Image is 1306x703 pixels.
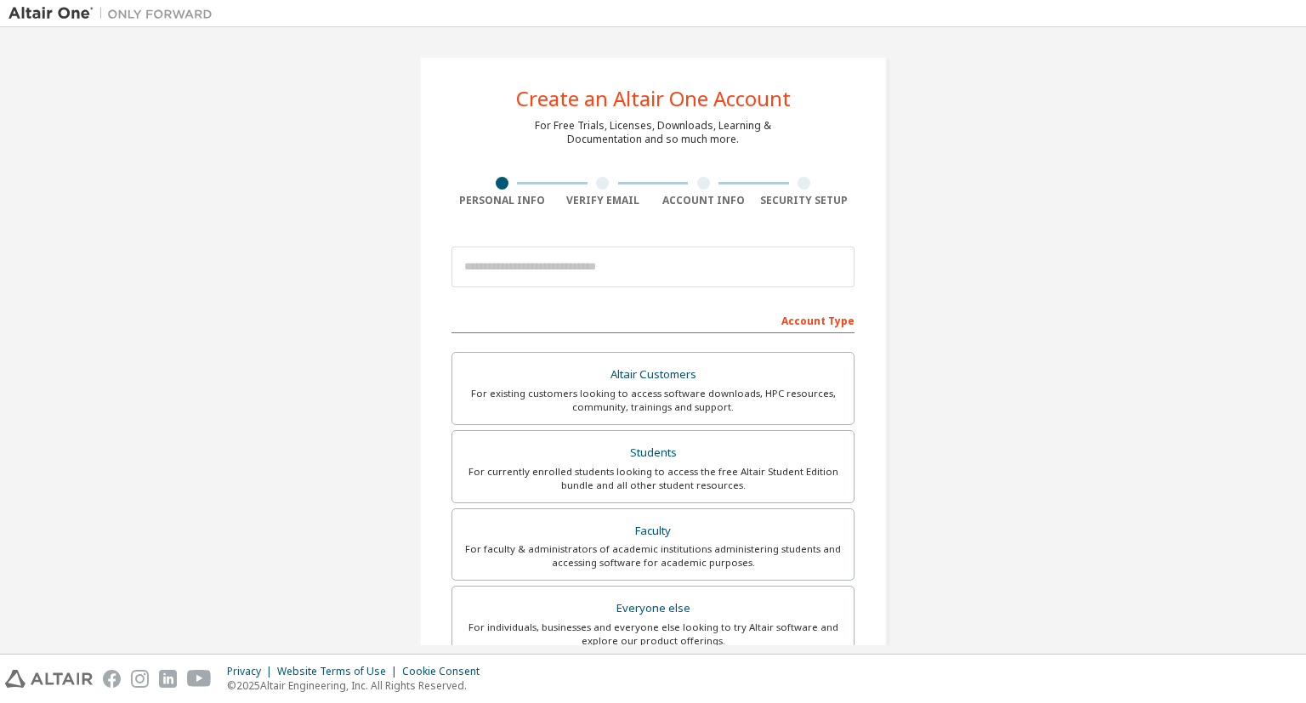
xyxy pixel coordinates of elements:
[5,670,93,688] img: altair_logo.svg
[451,194,553,207] div: Personal Info
[535,119,771,146] div: For Free Trials, Licenses, Downloads, Learning & Documentation and so much more.
[402,665,490,678] div: Cookie Consent
[227,678,490,693] p: © 2025 Altair Engineering, Inc. All Rights Reserved.
[451,306,855,333] div: Account Type
[463,519,843,543] div: Faculty
[9,5,221,22] img: Altair One
[187,670,212,688] img: youtube.svg
[463,387,843,414] div: For existing customers looking to access software downloads, HPC resources, community, trainings ...
[463,441,843,465] div: Students
[463,363,843,387] div: Altair Customers
[159,670,177,688] img: linkedin.svg
[463,542,843,570] div: For faculty & administrators of academic institutions administering students and accessing softwa...
[553,194,654,207] div: Verify Email
[463,465,843,492] div: For currently enrolled students looking to access the free Altair Student Edition bundle and all ...
[463,597,843,621] div: Everyone else
[754,194,855,207] div: Security Setup
[463,621,843,648] div: For individuals, businesses and everyone else looking to try Altair software and explore our prod...
[516,88,791,109] div: Create an Altair One Account
[103,670,121,688] img: facebook.svg
[227,665,277,678] div: Privacy
[653,194,754,207] div: Account Info
[131,670,149,688] img: instagram.svg
[277,665,402,678] div: Website Terms of Use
